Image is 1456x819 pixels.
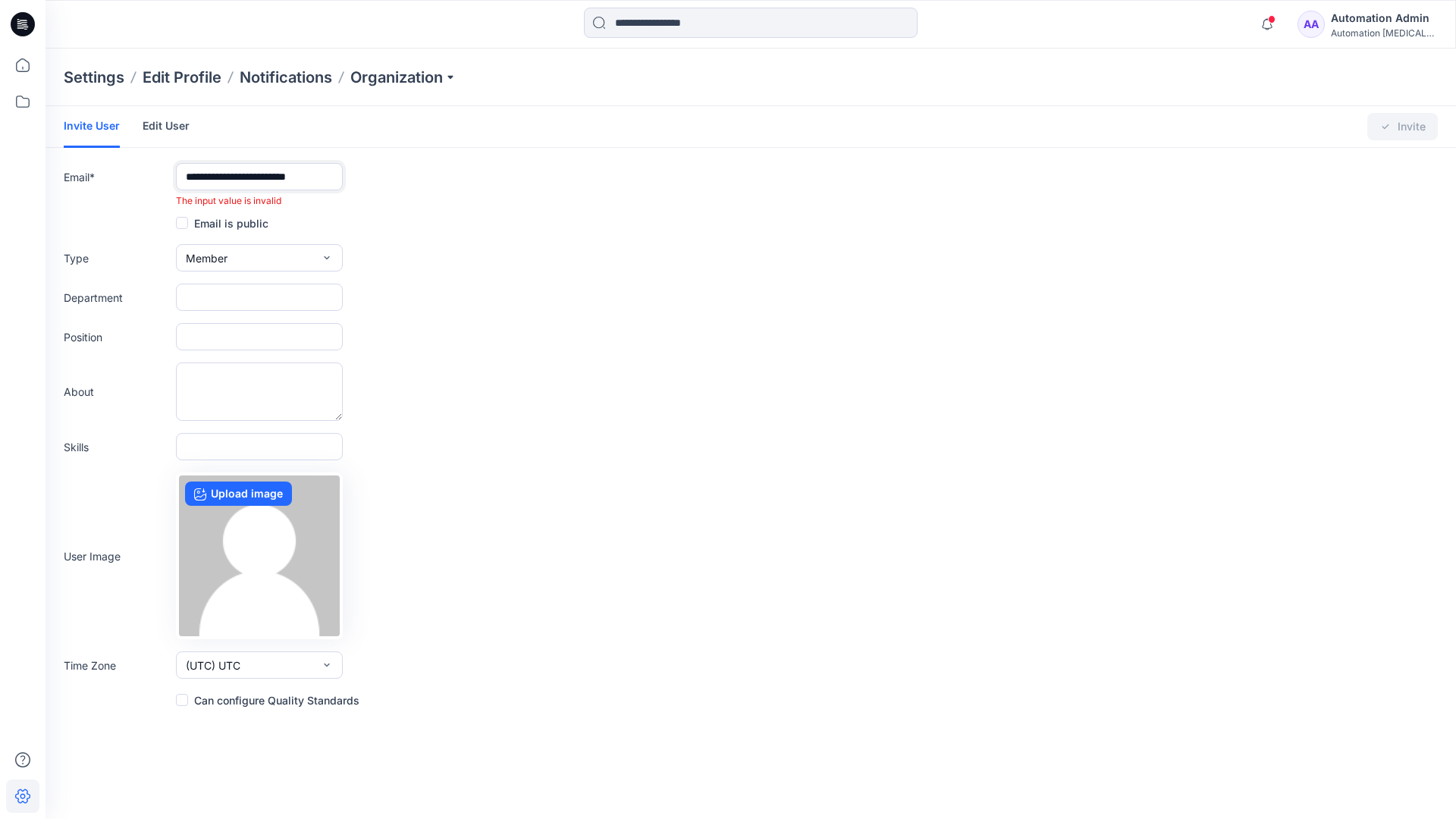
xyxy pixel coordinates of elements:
label: Type [64,250,170,266]
label: Email [64,169,170,185]
a: Notifications [240,67,332,88]
a: Edit User [143,106,190,146]
label: Can configure Quality Standards [176,691,359,709]
label: Skills [64,439,170,455]
label: User Image [64,548,170,564]
a: Invite User [64,106,120,148]
span: (UTC) UTC [186,657,240,673]
label: Department [64,290,170,306]
img: no-profile.png [179,475,340,636]
button: (UTC) UTC [176,651,343,679]
button: Member [176,244,343,271]
div: Automation [MEDICAL_DATA]... [1331,27,1437,39]
label: About [64,384,170,400]
label: Upload image [185,482,292,506]
div: Automation Admin [1331,9,1437,27]
p: Settings [64,67,124,88]
label: Email is public [176,214,268,232]
a: Edit Profile [143,67,221,88]
label: Position [64,329,170,345]
label: Time Zone [64,657,170,673]
span: The input value is invalid [176,195,281,206]
span: Member [186,250,227,266]
div: AA [1298,11,1325,38]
